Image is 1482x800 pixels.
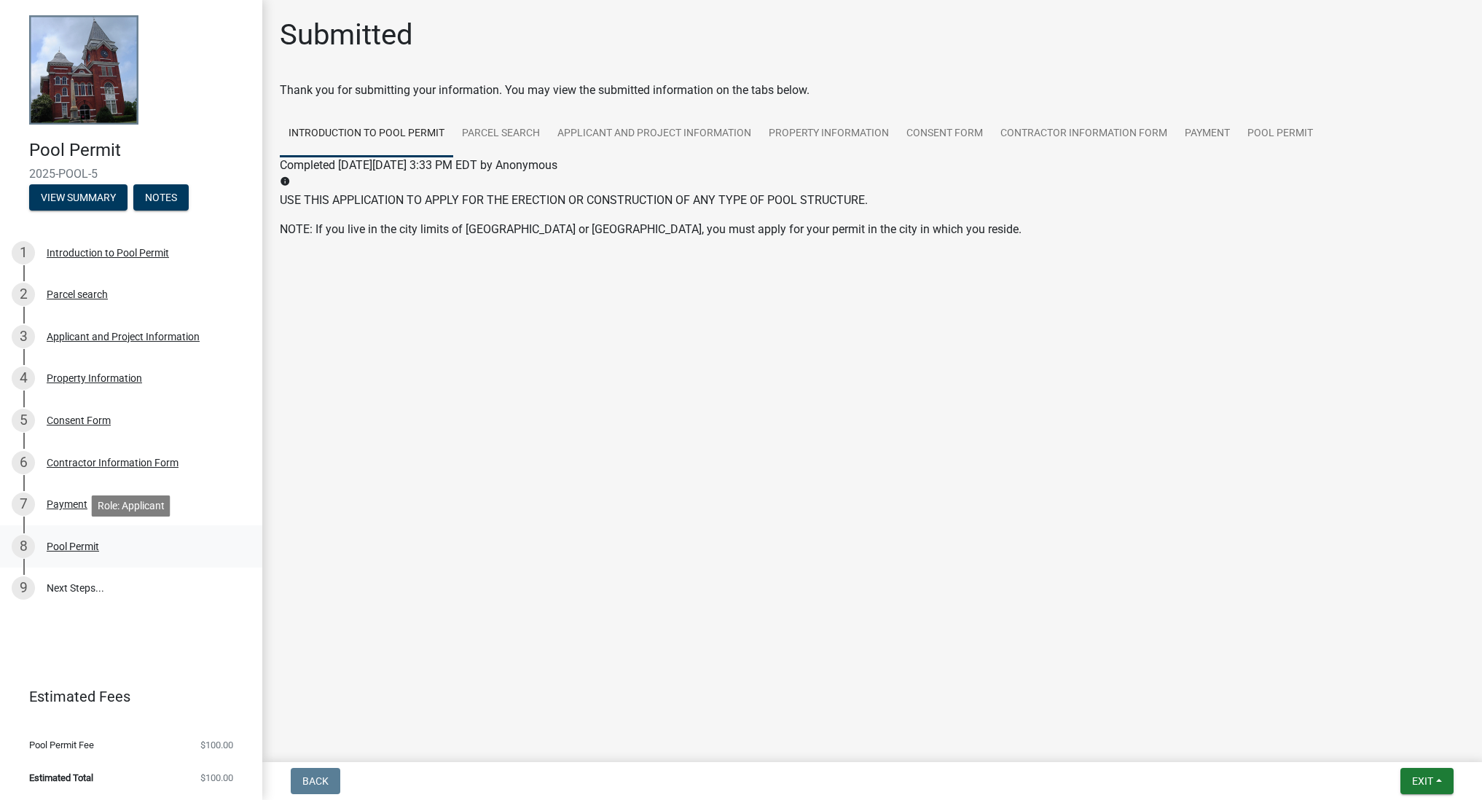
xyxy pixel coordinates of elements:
[280,111,453,157] a: Introduction to Pool Permit
[29,740,94,750] span: Pool Permit Fee
[280,17,413,52] h1: Submitted
[29,167,233,181] span: 2025-POOL-5
[29,773,93,783] span: Estimated Total
[280,176,290,187] i: info
[47,248,169,258] div: Introduction to Pool Permit
[29,140,251,161] h4: Pool Permit
[92,495,170,517] div: Role: Applicant
[12,493,35,516] div: 7
[12,241,35,264] div: 1
[12,409,35,432] div: 5
[12,535,35,558] div: 8
[47,458,179,468] div: Contractor Information Form
[47,415,111,426] div: Consent Form
[898,111,992,157] a: Consent Form
[12,682,239,711] a: Estimated Fees
[12,451,35,474] div: 6
[302,775,329,787] span: Back
[1239,111,1322,157] a: Pool Permit
[12,283,35,306] div: 2
[280,158,557,172] span: Completed [DATE][DATE] 3:33 PM EDT by Anonymous
[47,373,142,383] div: Property Information
[29,192,128,204] wm-modal-confirm: Summary
[47,499,87,509] div: Payment
[47,541,99,552] div: Pool Permit
[29,184,128,211] button: View Summary
[12,366,35,390] div: 4
[200,773,233,783] span: $100.00
[47,289,108,299] div: Parcel search
[12,576,35,600] div: 9
[453,111,549,157] a: Parcel search
[992,111,1176,157] a: Contractor Information Form
[1400,768,1454,794] button: Exit
[1176,111,1239,157] a: Payment
[291,768,340,794] button: Back
[200,740,233,750] span: $100.00
[29,15,138,125] img: Talbot County, Georgia
[280,221,1465,238] p: NOTE: If you live in the city limits of [GEOGRAPHIC_DATA] or [GEOGRAPHIC_DATA], you must apply fo...
[280,192,1465,209] p: USE THIS APPLICATION TO APPLY FOR THE ERECTION OR CONSTRUCTION OF ANY TYPE OF POOL STRUCTURE.
[133,184,189,211] button: Notes
[133,192,189,204] wm-modal-confirm: Notes
[760,111,898,157] a: Property Information
[280,82,1465,99] div: Thank you for submitting your information. You may view the submitted information on the tabs below.
[12,325,35,348] div: 3
[549,111,760,157] a: Applicant and Project Information
[47,332,200,342] div: Applicant and Project Information
[1412,775,1433,787] span: Exit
